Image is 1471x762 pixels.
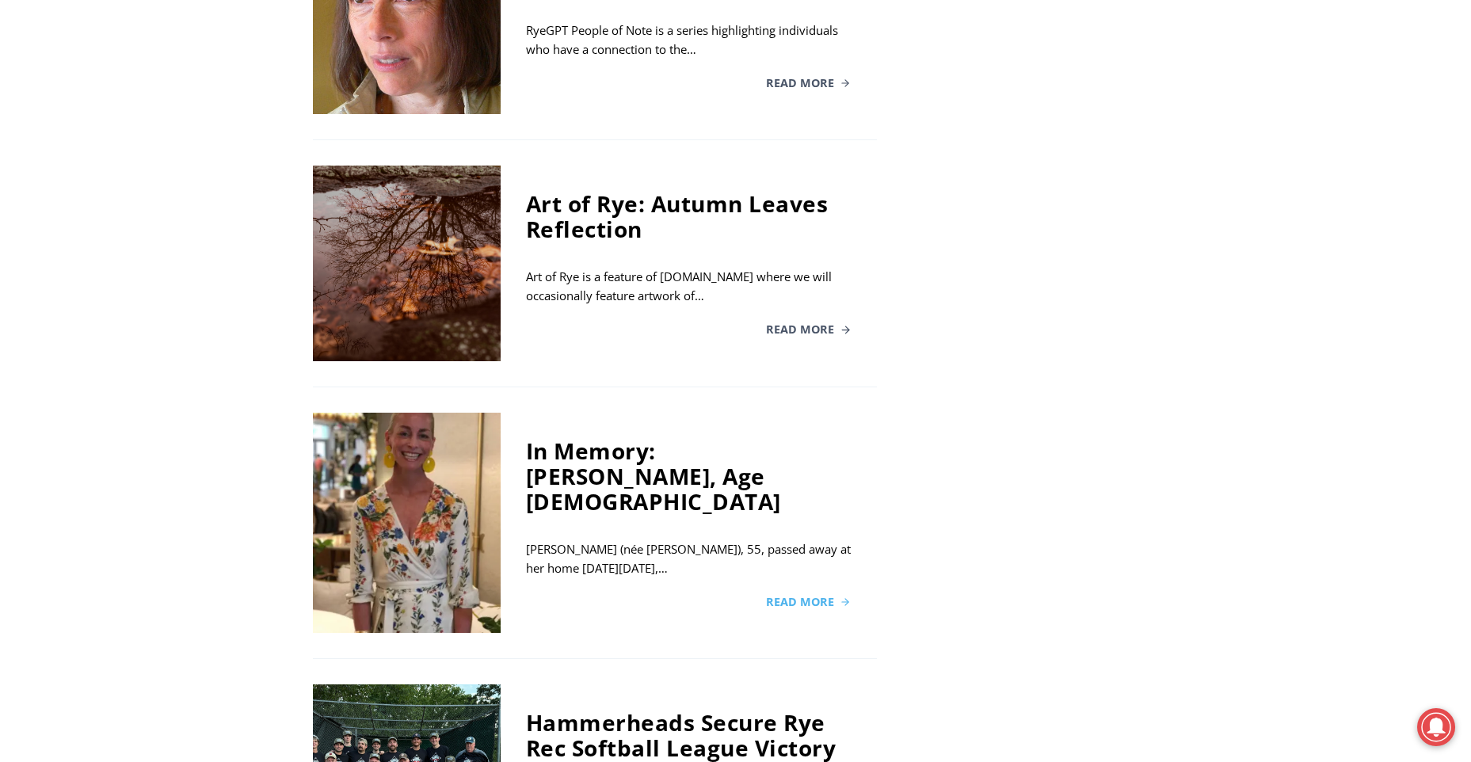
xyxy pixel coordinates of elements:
[166,47,229,130] div: Co-sponsored by Westchester County Parks
[526,710,852,760] div: Hammerheads Secure Rye Rec Softball League Victory
[163,99,233,189] div: Located at [STREET_ADDRESS][PERSON_NAME]
[766,324,834,335] span: Read More
[414,158,734,193] span: Intern @ [DOMAIN_NAME]
[1,1,158,158] img: s_800_29ca6ca9-f6cc-433c-a631-14f6620ca39b.jpeg
[5,163,155,223] span: Open Tues. - Sun. [PHONE_NUMBER]
[766,596,852,608] a: Read More
[1,158,237,197] a: [PERSON_NAME] Read Sanctuary Fall Fest: [DATE]
[185,134,192,150] div: 6
[166,134,173,150] div: 1
[766,324,852,335] a: Read More
[526,539,852,577] div: [PERSON_NAME] (née [PERSON_NAME]), 55, passed away at her home [DATE][DATE],…
[526,191,852,242] div: Art of Rye: Autumn Leaves Reflection
[526,267,852,305] div: Art of Rye is a feature of [DOMAIN_NAME] where we will occasionally feature artwork of…
[766,78,852,89] a: Read More
[1,159,159,197] a: Open Tues. - Sun. [PHONE_NUMBER]
[13,159,211,196] h4: [PERSON_NAME] Read Sanctuary Fall Fest: [DATE]
[526,21,852,59] div: RyeGPT People of Note is a series highlighting individuals who have a connection to the…
[381,154,768,197] a: Intern @ [DOMAIN_NAME]
[400,1,749,154] div: "I learned about the history of a place I’d honestly never considered even as a resident of [GEOG...
[177,134,181,150] div: /
[766,78,834,89] span: Read More
[766,596,834,608] span: Read More
[526,438,852,514] div: In Memory: [PERSON_NAME], Age [DEMOGRAPHIC_DATA]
